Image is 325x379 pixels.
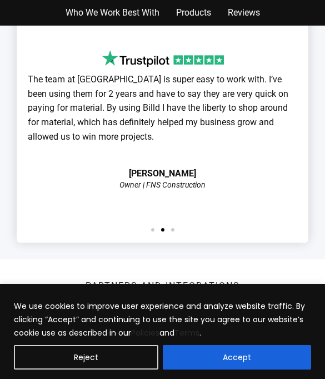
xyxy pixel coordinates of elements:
a: Products [176,6,211,20]
p: We use cookies to improve user experience and analyze website traffic. By clicking “Accept” and c... [14,299,311,339]
span: The team at [GEOGRAPHIC_DATA] is super easy to work with. I’ve been using them for 2 years and ha... [28,74,288,141]
a: Policies [131,327,159,338]
span: Go to slide 2 [161,228,164,232]
a: Who We Work Best With [66,6,159,20]
button: Reject [14,345,158,370]
a: Terms [174,327,199,338]
h3: Partners and integrations [86,282,240,291]
span: Go to slide 3 [171,228,174,232]
div: [PERSON_NAME] [129,169,196,178]
div: Owner | FNS Construction [119,181,206,189]
span: Go to slide 1 [151,228,154,232]
a: Reviews [228,6,260,20]
button: Accept [163,345,311,370]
